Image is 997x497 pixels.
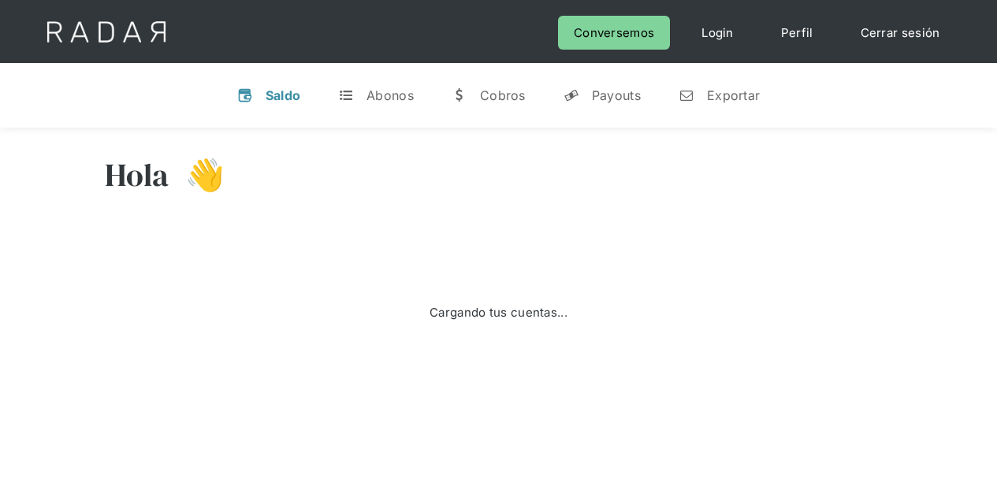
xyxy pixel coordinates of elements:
[592,87,641,103] div: Payouts
[679,87,694,103] div: n
[366,87,414,103] div: Abonos
[558,16,670,50] a: Conversemos
[266,87,301,103] div: Saldo
[452,87,467,103] div: w
[686,16,750,50] a: Login
[765,16,829,50] a: Perfil
[480,87,526,103] div: Cobros
[707,87,760,103] div: Exportar
[430,302,567,323] div: Cargando tus cuentas...
[564,87,579,103] div: y
[169,155,225,195] h3: 👋
[845,16,956,50] a: Cerrar sesión
[338,87,354,103] div: t
[105,155,169,195] h3: Hola
[237,87,253,103] div: v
